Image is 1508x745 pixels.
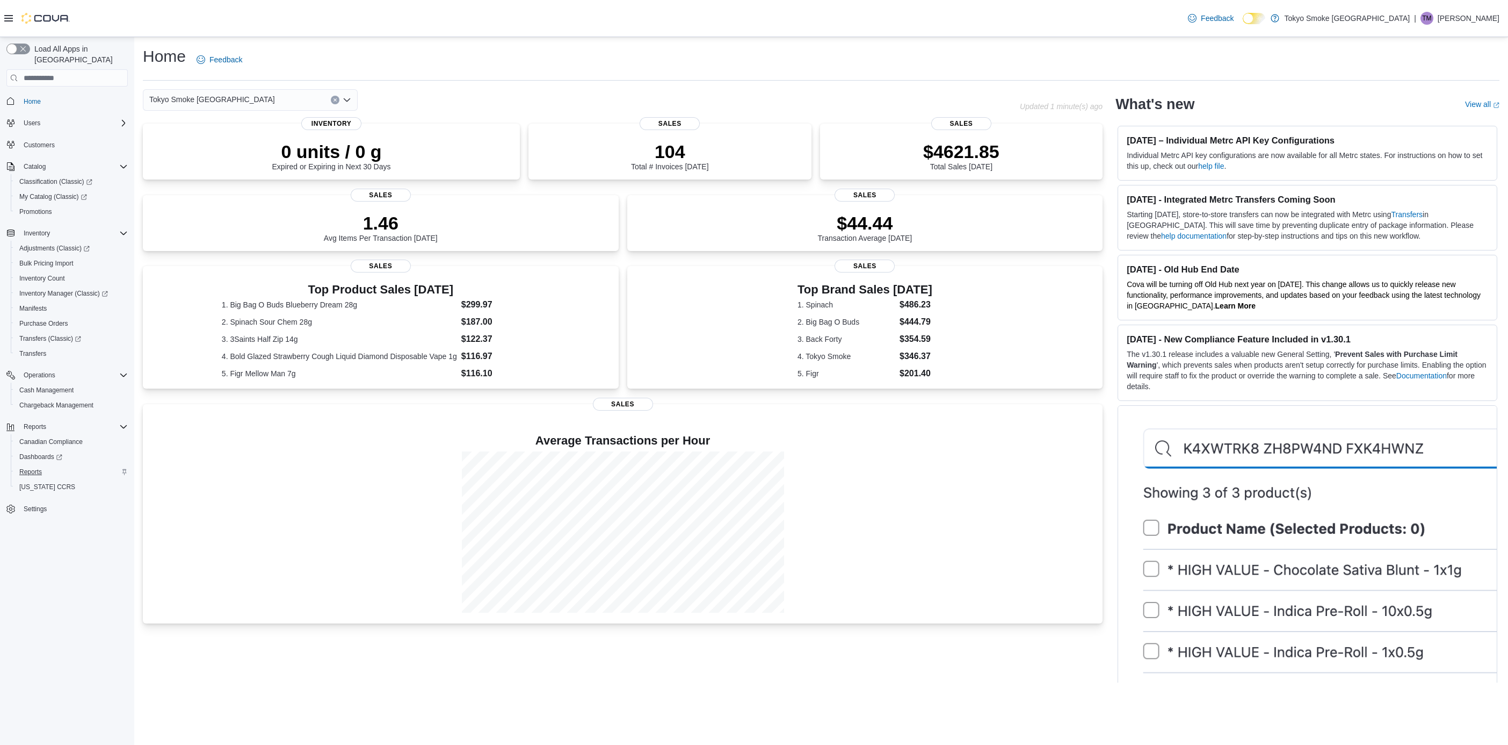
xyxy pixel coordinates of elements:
span: Inventory Count [19,274,65,283]
span: Reports [19,420,128,433]
span: Load All Apps in [GEOGRAPHIC_DATA] [30,44,128,65]
a: Dashboards [15,450,67,463]
button: Promotions [11,204,132,219]
span: Inventory [19,227,128,240]
input: Dark Mode [1243,13,1265,24]
button: Catalog [19,160,50,173]
dt: 2. Big Bag O Buds [798,317,895,327]
span: Tokyo Smoke [GEOGRAPHIC_DATA] [149,93,275,106]
span: Dashboards [19,453,62,461]
span: Cash Management [19,386,74,395]
dd: $346.37 [900,350,932,363]
a: Purchase Orders [15,317,73,330]
h3: [DATE] - Integrated Metrc Transfers Coming Soon [1127,194,1488,205]
span: Transfers (Classic) [19,334,81,343]
dt: 4. Bold Glazed Strawberry Cough Liquid Diamond Disposable Vape 1g [222,351,457,362]
span: Operations [24,371,55,379]
span: Classification (Classic) [15,175,128,188]
a: Transfers (Classic) [15,332,85,345]
span: Inventory Manager (Classic) [19,289,108,298]
h3: Top Product Sales [DATE] [222,283,540,296]
h3: [DATE] - Old Hub End Date [1127,264,1488,275]
a: Inventory Manager (Classic) [11,286,132,301]
p: $4621.85 [923,141,999,162]
span: Washington CCRS [15,481,128,493]
dt: 5. Figr [798,368,895,379]
a: Transfers [1391,210,1423,219]
span: Manifests [19,304,47,313]
button: Bulk Pricing Import [11,256,132,271]
span: Sales [931,117,991,130]
a: Dashboards [11,449,132,464]
a: Inventory Count [15,272,69,285]
p: 1.46 [324,212,438,234]
p: 104 [631,141,708,162]
p: The v1.30.1 release includes a valuable new General Setting, ' ', which prevents sales when produ... [1127,349,1488,392]
a: My Catalog (Classic) [11,189,132,204]
button: Users [19,117,45,130]
p: Individual Metrc API key configurations are now available for all Metrc states. For instructions ... [1127,150,1488,171]
a: Chargeback Management [15,399,98,412]
span: Reports [24,422,46,431]
div: Avg Items Per Transaction [DATE] [324,212,438,242]
span: Sales [835,260,895,273]
dd: $444.79 [900,316,932,328]
a: Documentation [1396,371,1447,380]
span: Feedback [209,54,242,65]
p: $44.44 [818,212,912,234]
span: Inventory Manager (Classic) [15,287,128,300]
h3: [DATE] – Individual Metrc API Key Configurations [1127,135,1488,146]
p: Updated 1 minute(s) ago [1020,102,1103,111]
a: Promotions [15,205,56,218]
span: Canadian Compliance [15,435,128,448]
span: Bulk Pricing Import [19,259,74,268]
button: Reports [2,419,132,434]
span: Promotions [19,207,52,216]
button: Transfers [11,346,132,361]
div: Taylor Murphy [1420,12,1433,25]
a: Home [19,95,45,108]
button: Home [2,93,132,109]
span: Sales [593,398,653,411]
a: [US_STATE] CCRS [15,481,79,493]
h3: Top Brand Sales [DATE] [798,283,932,296]
a: help documentation [1161,232,1227,240]
div: Transaction Average [DATE] [818,212,912,242]
dt: 3. 3Saints Half Zip 14g [222,334,457,345]
span: Settings [24,505,47,513]
button: Cash Management [11,383,132,398]
button: Manifests [11,301,132,316]
span: Catalog [24,162,46,171]
span: Home [24,97,41,106]
svg: External link [1493,102,1499,109]
button: Clear input [331,96,339,104]
span: Classification (Classic) [19,177,92,186]
div: Expired or Expiring in Next 30 Days [272,141,391,171]
p: Tokyo Smoke [GEOGRAPHIC_DATA] [1285,12,1410,25]
span: Transfers (Classic) [15,332,128,345]
a: Inventory Manager (Classic) [15,287,112,300]
span: Bulk Pricing Import [15,257,128,270]
dd: $354.59 [900,333,932,346]
a: Settings [19,503,51,515]
dt: 2. Spinach Sour Chem 28g [222,317,457,327]
a: View allExternal link [1465,100,1499,109]
h3: [DATE] - New Compliance Feature Included in v1.30.1 [1127,334,1488,345]
span: Sales [351,260,411,273]
a: Transfers [15,347,50,360]
span: Inventory [24,229,50,238]
h1: Home [143,46,186,67]
a: Customers [19,139,59,152]
img: Cova [21,13,70,24]
a: Transfers (Classic) [11,331,132,346]
button: Inventory [2,226,132,241]
a: Learn More [1215,302,1256,310]
a: Manifests [15,302,51,315]
span: Dark Mode [1243,24,1243,25]
span: Dashboards [15,450,128,463]
span: Operations [19,369,128,382]
p: Starting [DATE], store-to-store transfers can now be integrated with Metrc using in [GEOGRAPHIC_D... [1127,209,1488,241]
span: TM [1422,12,1431,25]
span: Manifests [15,302,128,315]
button: Catalog [2,159,132,174]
